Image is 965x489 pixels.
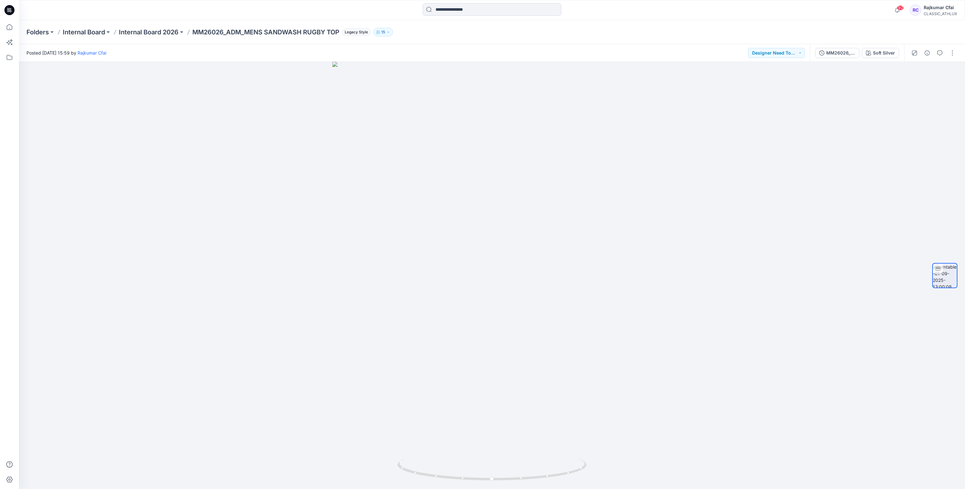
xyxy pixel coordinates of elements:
[862,48,899,58] button: Soft Silver
[381,29,385,36] p: 15
[933,264,957,288] img: turntable-01-09-2025-13:00:08
[26,49,106,56] span: Posted [DATE] 15:59 by
[815,48,859,58] button: MM26026_ADM_MENS SANDWASH RUGBY TOP
[78,50,106,55] a: Rajkumar Cfai
[910,4,921,16] div: RC
[342,28,371,36] span: Legacy Style
[924,11,957,16] div: CLASSIC_ATHLUX
[339,28,371,37] button: Legacy Style
[119,28,178,37] a: Internal Board 2026
[922,48,932,58] button: Details
[26,28,49,37] a: Folders
[373,28,393,37] button: 15
[63,28,105,37] a: Internal Board
[873,49,895,56] div: Soft Silver
[897,5,904,10] span: 92
[192,28,339,37] p: MM26026_ADM_MENS SANDWASH RUGBY TOP
[924,4,957,11] div: Rajkumar Cfai
[826,49,855,56] div: MM26026_ADM_MENS SANDWASH RUGBY TOP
